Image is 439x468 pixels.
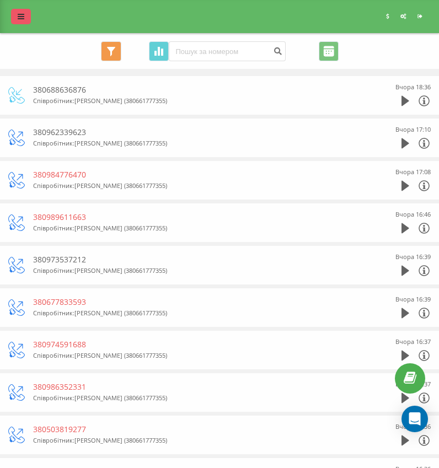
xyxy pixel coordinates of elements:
div: Вчора 18:36 [395,82,431,93]
div: 380989611663 [33,212,359,223]
div: Співробітник : [PERSON_NAME] (380661777355) [33,223,359,234]
div: Вчора 17:08 [395,166,431,177]
div: Співробітник : [PERSON_NAME] (380661777355) [33,138,359,149]
div: Співробітник : [PERSON_NAME] (380661777355) [33,95,359,106]
div: Співробітник : [PERSON_NAME] (380661777355) [33,392,359,404]
div: Вчора 16:36 [395,421,431,432]
div: Вчора 16:46 [395,209,431,220]
div: Співробітник : [PERSON_NAME] (380661777355) [33,180,359,191]
div: Співробітник : [PERSON_NAME] (380661777355) [33,350,359,361]
div: 380962339623 [33,127,359,138]
div: 380974591688 [33,339,359,350]
div: 380503819277 [33,424,359,435]
div: Вчора 16:39 [395,251,431,262]
div: Співробітник : [PERSON_NAME] (380661777355) [33,265,359,276]
div: 380984776470 [33,169,359,180]
div: Співробітник : [PERSON_NAME] (380661777355) [33,308,359,319]
div: Вчора 17:10 [395,124,431,135]
div: 380973537212 [33,254,359,265]
div: 380986352331 [33,381,359,392]
div: Open Intercom Messenger [401,406,428,432]
div: 380677833593 [33,297,359,308]
div: 380688636876 [33,84,359,95]
input: Пошук за номером [169,41,286,61]
div: Вчора 16:37 [395,336,431,347]
div: Співробітник : [PERSON_NAME] (380661777355) [33,435,359,446]
div: Вчора 16:39 [395,294,431,305]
